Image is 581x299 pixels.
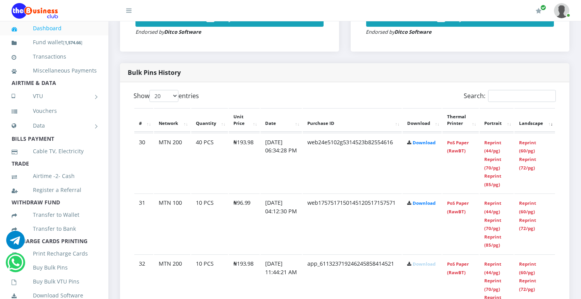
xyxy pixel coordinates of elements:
[519,261,536,275] a: Reprint (60/pg)
[519,278,536,292] a: Reprint (72/pg)
[484,200,501,214] a: Reprint (44/pg)
[154,194,190,254] td: MTN 100
[395,28,432,35] strong: Ditco Software
[12,259,97,277] a: Buy Bulk Pins
[12,102,97,120] a: Vouchers
[536,8,542,14] i: Renew/Upgrade Subscription
[191,108,228,132] th: Quantity: activate to sort column ascending
[12,167,97,185] a: Airtime -2- Cash
[12,220,97,238] a: Transfer to Bank
[484,217,501,232] a: Reprint (70/pg)
[403,108,442,132] th: Download: activate to sort column ascending
[366,28,432,35] small: Endorsed by
[8,259,24,272] a: Chat for support
[484,173,501,187] a: Reprint (85/pg)
[413,261,435,267] a: Download
[12,116,97,135] a: Data
[6,237,25,249] a: Chat for support
[63,40,82,45] small: [ ]
[135,28,201,35] small: Endorsed by
[464,90,556,102] label: Search:
[154,108,190,132] th: Network: activate to sort column ascending
[12,48,97,66] a: Transactions
[154,133,190,193] td: MTN 200
[12,62,97,80] a: Miscellaneous Payments
[488,90,556,102] input: Search:
[484,234,501,248] a: Reprint (85/pg)
[303,108,402,132] th: Purchase ID: activate to sort column ascending
[12,86,97,106] a: VTU
[134,133,153,193] td: 30
[261,194,302,254] td: [DATE] 04:12:30 PM
[519,140,536,154] a: Reprint (60/pg)
[554,3,569,18] img: User
[128,68,181,77] strong: Bulk Pins History
[484,278,501,292] a: Reprint (70/pg)
[12,245,97,263] a: Print Recharge Cards
[447,261,469,275] a: PoS Paper (RawBT)
[134,108,153,132] th: #: activate to sort column ascending
[540,5,546,10] span: Renew/Upgrade Subscription
[12,273,97,290] a: Buy Bulk VTU Pins
[12,19,97,37] a: Dashboard
[191,133,228,193] td: 40 PCS
[519,217,536,232] a: Reprint (72/pg)
[447,200,469,214] a: PoS Paper (RawBT)
[191,194,228,254] td: 10 PCS
[519,156,536,171] a: Reprint (72/pg)
[303,194,402,254] td: web1757517150145120517157571
[303,133,402,193] td: web24e5102g5314523b82554616
[261,133,302,193] td: [DATE] 06:34:28 PM
[149,90,178,102] select: Showentries
[12,3,58,19] img: Logo
[12,33,97,52] a: Fund wallet[1,574.66]
[12,181,97,199] a: Register a Referral
[480,108,514,132] th: Portrait: activate to sort column ascending
[442,108,478,132] th: Thermal Printer: activate to sort column ascending
[134,194,153,254] td: 31
[229,108,260,132] th: Unit Price: activate to sort column ascending
[229,133,260,193] td: ₦193.98
[413,200,435,206] a: Download
[261,108,302,132] th: Date: activate to sort column ascending
[447,140,469,154] a: PoS Paper (RawBT)
[229,194,260,254] td: ₦96.99
[484,156,501,171] a: Reprint (70/pg)
[519,200,536,214] a: Reprint (60/pg)
[12,142,97,160] a: Cable TV, Electricity
[484,140,501,154] a: Reprint (44/pg)
[164,28,201,35] strong: Ditco Software
[134,90,199,102] label: Show entries
[413,140,435,145] a: Download
[484,261,501,275] a: Reprint (44/pg)
[12,206,97,224] a: Transfer to Wallet
[65,40,81,45] b: 1,574.66
[514,108,555,132] th: Landscape: activate to sort column ascending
